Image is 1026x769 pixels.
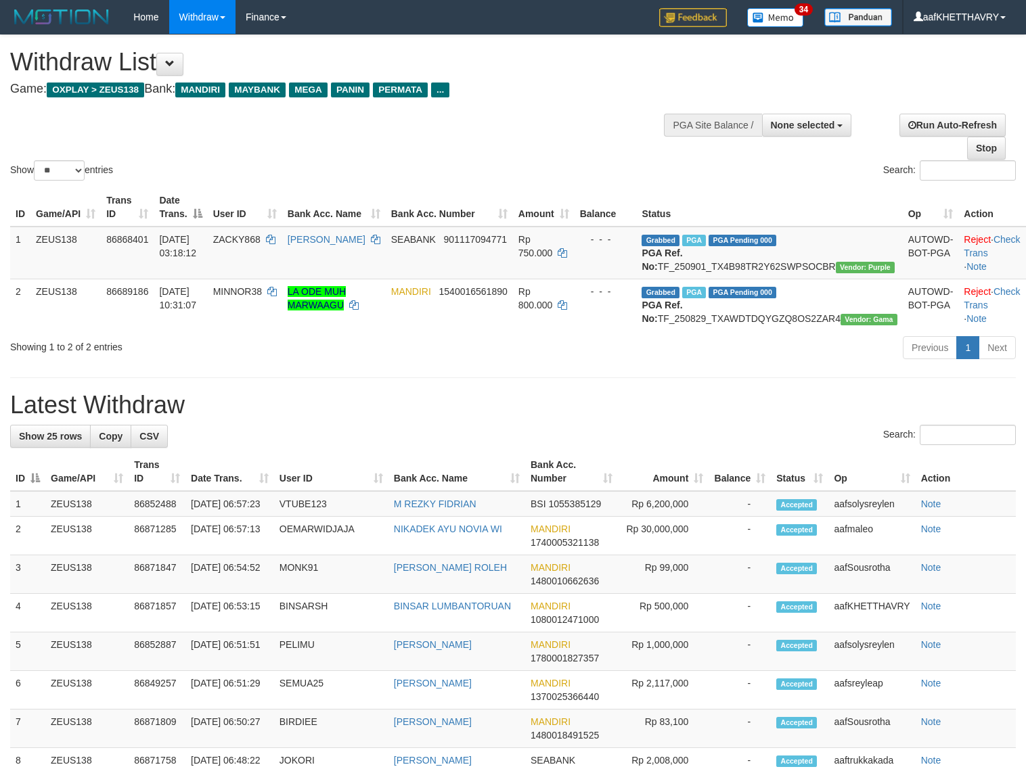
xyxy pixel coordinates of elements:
[747,8,804,27] img: Button%20Memo.svg
[709,287,776,298] span: PGA Pending
[967,137,1006,160] a: Stop
[776,755,817,767] span: Accepted
[618,632,709,671] td: Rp 1,000,000
[386,188,513,227] th: Bank Acc. Number: activate to sort column ascending
[618,491,709,517] td: Rp 6,200,000
[921,639,941,650] a: Note
[10,517,45,555] td: 2
[185,452,274,491] th: Date Trans.: activate to sort column ascending
[531,755,575,766] span: SEABANK
[958,227,1025,279] td: · ·
[709,709,771,748] td: -
[964,286,991,297] a: Reject
[903,227,959,279] td: AUTOWD-BOT-PGA
[642,287,679,298] span: Grabbed
[394,601,511,611] a: BINSAR LUMBANTORUAN
[10,671,45,709] td: 6
[288,234,365,245] a: [PERSON_NAME]
[106,234,148,245] span: 86868401
[979,336,1016,359] a: Next
[618,452,709,491] th: Amount: activate to sort column ascending
[776,717,817,728] span: Accepted
[709,491,771,517] td: -
[274,594,388,632] td: BINSARSH
[10,452,45,491] th: ID: activate to sort column descending
[129,517,185,555] td: 86871285
[618,709,709,748] td: Rp 83,100
[129,671,185,709] td: 86849257
[682,287,706,298] span: Marked by aafkaynarin
[531,716,571,727] span: MANDIRI
[185,517,274,555] td: [DATE] 06:57:13
[185,671,274,709] td: [DATE] 06:51:29
[776,499,817,511] span: Accepted
[213,234,261,245] span: ZACKY868
[10,425,91,448] a: Show 25 rows
[921,523,941,534] a: Note
[709,594,771,632] td: -
[920,425,1016,445] input: Search:
[618,517,709,555] td: Rp 30,000,000
[531,498,546,509] span: BSI
[920,160,1016,181] input: Search:
[903,336,957,359] a: Previous
[580,233,631,246] div: - - -
[159,286,196,310] span: [DATE] 10:31:07
[129,452,185,491] th: Trans ID: activate to sort column ascending
[439,286,508,297] span: Copy 1540016561890 to clipboard
[709,671,771,709] td: -
[964,234,991,245] a: Reject
[636,279,902,331] td: TF_250829_TXAWDTDQYGZQ8OS2ZAR4
[956,336,979,359] a: 1
[709,452,771,491] th: Balance: activate to sort column ascending
[709,235,776,246] span: PGA Pending
[903,188,959,227] th: Op: activate to sort column ascending
[391,286,431,297] span: MANDIRI
[518,286,553,310] span: Rp 800.000
[106,286,148,297] span: 86689186
[229,83,286,97] span: MAYBANK
[828,452,915,491] th: Op: activate to sort column ascending
[916,452,1016,491] th: Action
[19,431,82,442] span: Show 25 rows
[531,601,571,611] span: MANDIRI
[274,632,388,671] td: PELIMU
[10,7,113,27] img: MOTION_logo.png
[274,555,388,594] td: MONK91
[274,517,388,555] td: OEMARWIDJAJA
[431,83,449,97] span: ...
[903,279,959,331] td: AUTOWD-BOT-PGA
[159,234,196,258] span: [DATE] 03:18:12
[836,262,895,273] span: Vendor URL: https://trx4.1velocity.biz
[966,313,987,324] a: Note
[531,537,599,548] span: Copy 1740005321138 to clipboard
[618,555,709,594] td: Rp 99,000
[10,83,671,96] h4: Game: Bank:
[394,498,476,509] a: M REZKY FIDRIAN
[391,234,436,245] span: SEABANK
[921,678,941,689] a: Note
[185,555,274,594] td: [DATE] 06:54:52
[10,632,45,671] td: 5
[709,517,771,555] td: -
[531,576,599,586] span: Copy 1480010662636 to clipboard
[10,594,45,632] td: 4
[90,425,131,448] a: Copy
[921,498,941,509] a: Note
[883,425,1016,445] label: Search:
[659,8,727,27] img: Feedback.jpg
[531,562,571,573] span: MANDIRI
[139,431,159,442] span: CSV
[47,83,144,97] span: OXPLAY > ZEUS138
[274,671,388,709] td: SEMUA25
[99,431,122,442] span: Copy
[776,563,817,574] span: Accepted
[575,188,637,227] th: Balance
[185,632,274,671] td: [DATE] 06:51:51
[154,188,207,227] th: Date Trans.: activate to sort column descending
[45,452,129,491] th: Game/API: activate to sort column ascending
[274,452,388,491] th: User ID: activate to sort column ascending
[921,562,941,573] a: Note
[129,555,185,594] td: 86871847
[288,286,346,310] a: LA ODE MUH MARWAAGU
